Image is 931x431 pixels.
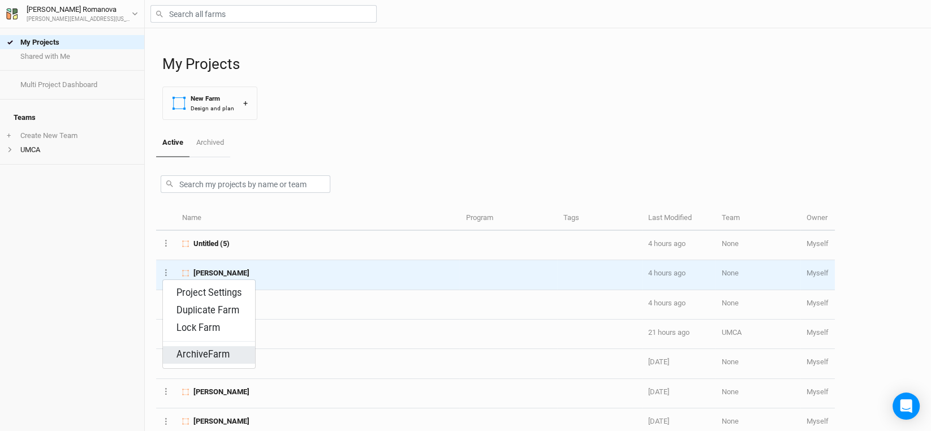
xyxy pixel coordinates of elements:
td: None [716,231,800,260]
span: o.romanova@missouri.edu [807,387,829,396]
span: Sep 22, 2025 5:16 PM [648,328,689,337]
td: None [716,379,800,408]
span: o.romanova@missouri.edu [807,417,829,425]
span: Sep 23, 2025 9:45 AM [648,299,686,307]
td: None [716,349,800,378]
div: [PERSON_NAME][EMAIL_ADDRESS][US_STATE][DOMAIN_NAME] [27,15,132,24]
div: + [243,97,248,109]
span: Ben Brownlow [193,268,249,278]
span: Sep 23, 2025 9:59 AM [648,269,686,277]
span: Sep 18, 2025 1:50 PM [648,387,669,396]
span: Maria Haag [193,387,249,397]
td: None [716,260,800,290]
th: Owner [800,206,835,231]
button: Archive Farm [163,346,255,364]
div: [PERSON_NAME] Romanova [27,4,132,15]
div: Design and plan [191,104,234,113]
th: Name [176,206,459,231]
div: New Farm [191,94,234,104]
span: Sep 18, 2025 1:46 PM [648,417,669,425]
td: UMCA [716,320,800,349]
button: Duplicate Farm [163,302,255,320]
span: o.romanova@missouri.edu [807,239,829,248]
input: Search all farms [150,5,377,23]
div: Open Intercom Messenger [893,393,920,420]
h4: Teams [7,106,137,129]
button: New FarmDesign and plan+ [162,87,257,120]
th: Team [716,206,800,231]
th: Tags [557,206,642,231]
span: o.romanova@missouri.edu [807,269,829,277]
span: David Hall [193,416,249,426]
span: o.romanova@missouri.edu [807,357,829,366]
span: Sep 18, 2025 2:55 PM [648,357,669,366]
span: o.romanova@missouri.edu [807,299,829,307]
span: o.romanova@missouri.edu [807,328,829,337]
a: Archived [189,129,230,156]
h1: My Projects [162,55,920,73]
a: Active [156,129,189,157]
span: + [7,131,11,140]
span: Sep 23, 2025 10:07 AM [648,239,686,248]
input: Search my projects by name or team [161,175,330,193]
button: Lock Farm [163,320,255,337]
th: Last Modified [642,206,716,231]
th: Program [459,206,557,231]
span: Untitled (5) [193,239,230,249]
button: [PERSON_NAME] Romanova[PERSON_NAME][EMAIL_ADDRESS][US_STATE][DOMAIN_NAME] [6,3,139,24]
button: Project Settings [163,285,255,302]
td: None [716,290,800,320]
